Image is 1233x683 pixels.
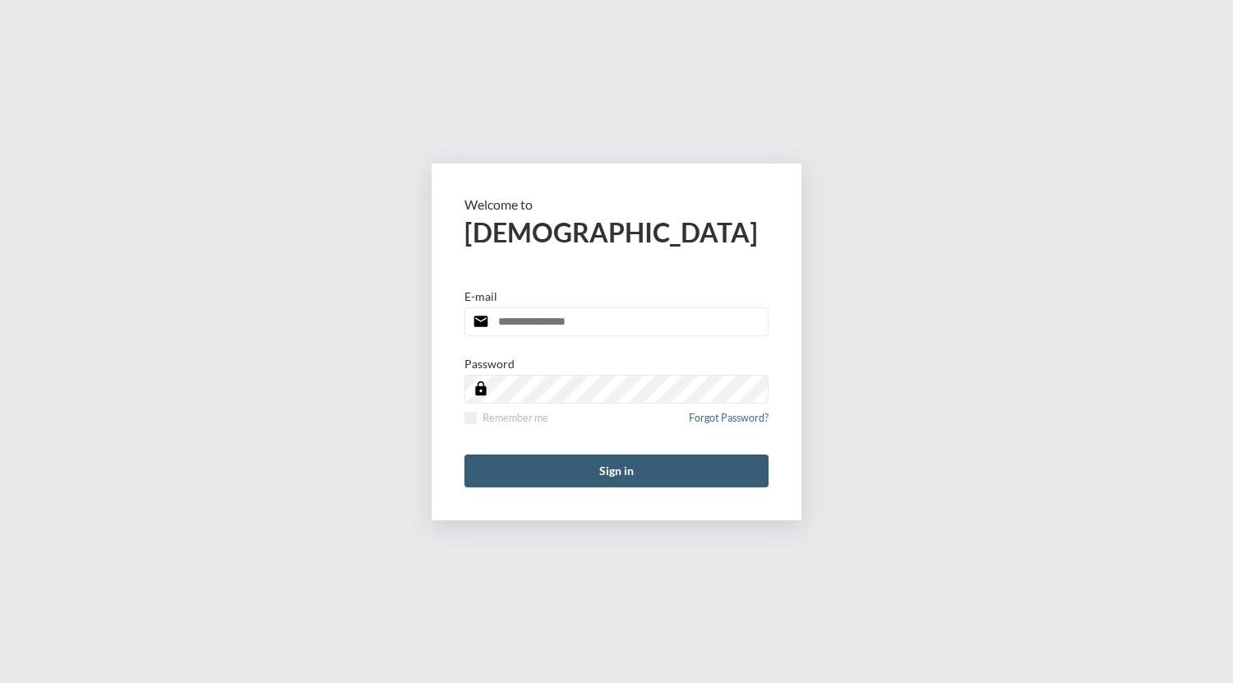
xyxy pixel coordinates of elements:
p: E-mail [464,289,497,303]
label: Remember me [464,412,548,424]
a: Forgot Password? [689,412,769,434]
p: Password [464,357,515,371]
p: Welcome to [464,196,769,212]
button: Sign in [464,455,769,487]
h2: [DEMOGRAPHIC_DATA] [464,216,769,248]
